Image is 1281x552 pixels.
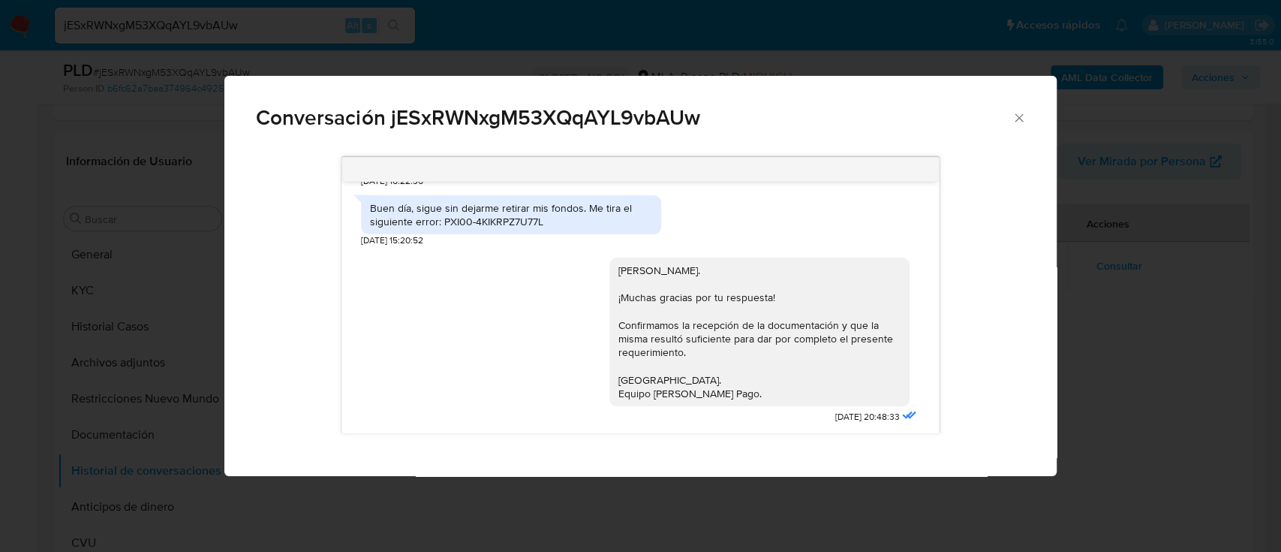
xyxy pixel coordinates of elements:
div: Buen día, sigue sin dejarme retirar mis fondos. Me tira el siguiente error: PXI00-4KIKRPZ7U77L [370,201,652,228]
div: [PERSON_NAME]. ¡Muchas gracias por tu respuesta! Confirmamos la recepción de la documentación y q... [618,264,901,400]
span: Conversación jESxRWNxgM53XQqAYL9vbAUw [256,107,1012,128]
span: [DATE] 15:20:52 [361,234,423,247]
button: Cerrar [1012,110,1025,124]
span: [DATE] 20:48:33 [835,411,900,424]
div: Comunicación [224,76,1056,477]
